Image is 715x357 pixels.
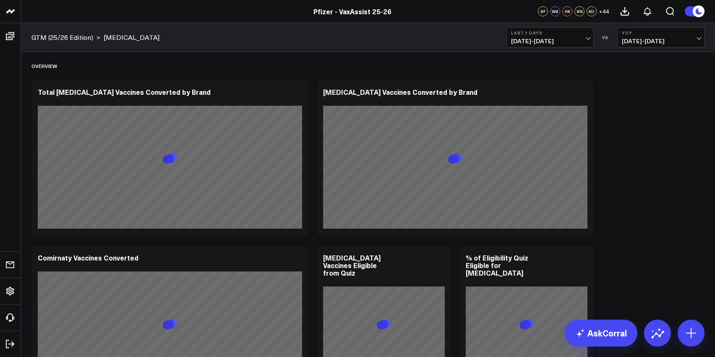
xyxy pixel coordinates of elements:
div: HK [562,6,572,16]
div: Comirnaty Vaccines Converted [38,253,138,262]
b: Last 7 Days [511,30,589,35]
div: SF [538,6,548,16]
a: GTM (25/26 Edition) [31,33,93,42]
div: Total [MEDICAL_DATA] Vaccines Converted by Brand [38,87,211,96]
span: + 44 [599,8,609,14]
div: > [31,33,100,42]
div: VS [598,35,613,40]
button: YoY[DATE]-[DATE] [617,27,705,47]
div: % of Eligibility Quiz Eligible for [MEDICAL_DATA] [466,253,528,277]
a: [MEDICAL_DATA] [104,33,159,42]
div: Overview [31,56,57,76]
div: WS [550,6,560,16]
span: [DATE] - [DATE] [622,38,700,44]
div: [MEDICAL_DATA] Vaccines Converted by Brand [323,87,478,96]
b: YoY [622,30,700,35]
span: [DATE] - [DATE] [511,38,589,44]
div: SN [574,6,585,16]
div: KD [587,6,597,16]
button: Last 7 Days[DATE]-[DATE] [506,27,594,47]
div: [MEDICAL_DATA] Vaccines Eligible from Quiz [323,253,381,277]
a: AskCorral [565,320,637,347]
a: Pfizer - VaxAssist 25-26 [313,7,391,16]
button: +44 [599,6,609,16]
